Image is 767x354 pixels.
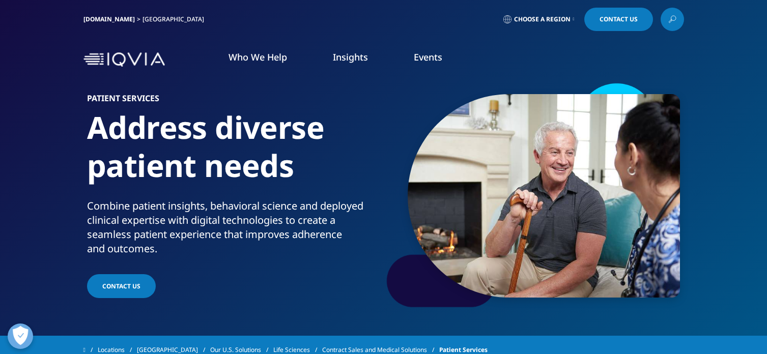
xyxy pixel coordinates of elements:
[229,51,287,63] a: Who We Help
[514,15,571,23] span: Choose a Region
[87,94,380,108] h6: Patient Services
[87,199,380,256] div: Combine patient insights, behavioral science and deployed clinical expertise with digital technol...
[83,52,165,67] img: IQVIA Healthcare Information Technology and Pharma Clinical Research Company
[102,282,140,290] span: Contact Us
[584,8,653,31] a: Contact Us
[333,51,368,63] a: Insights
[87,108,380,199] h1: Address diverse patient needs
[143,15,208,23] div: [GEOGRAPHIC_DATA]
[83,15,135,23] a: [DOMAIN_NAME]
[414,51,442,63] a: Events
[8,323,33,349] button: Open Preferences
[408,94,680,298] img: 955_elderly-man-with-cane-chatting-with-female-nurse.jpg
[600,16,638,22] span: Contact Us
[169,36,684,83] nav: Primary
[87,274,156,298] a: Contact Us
